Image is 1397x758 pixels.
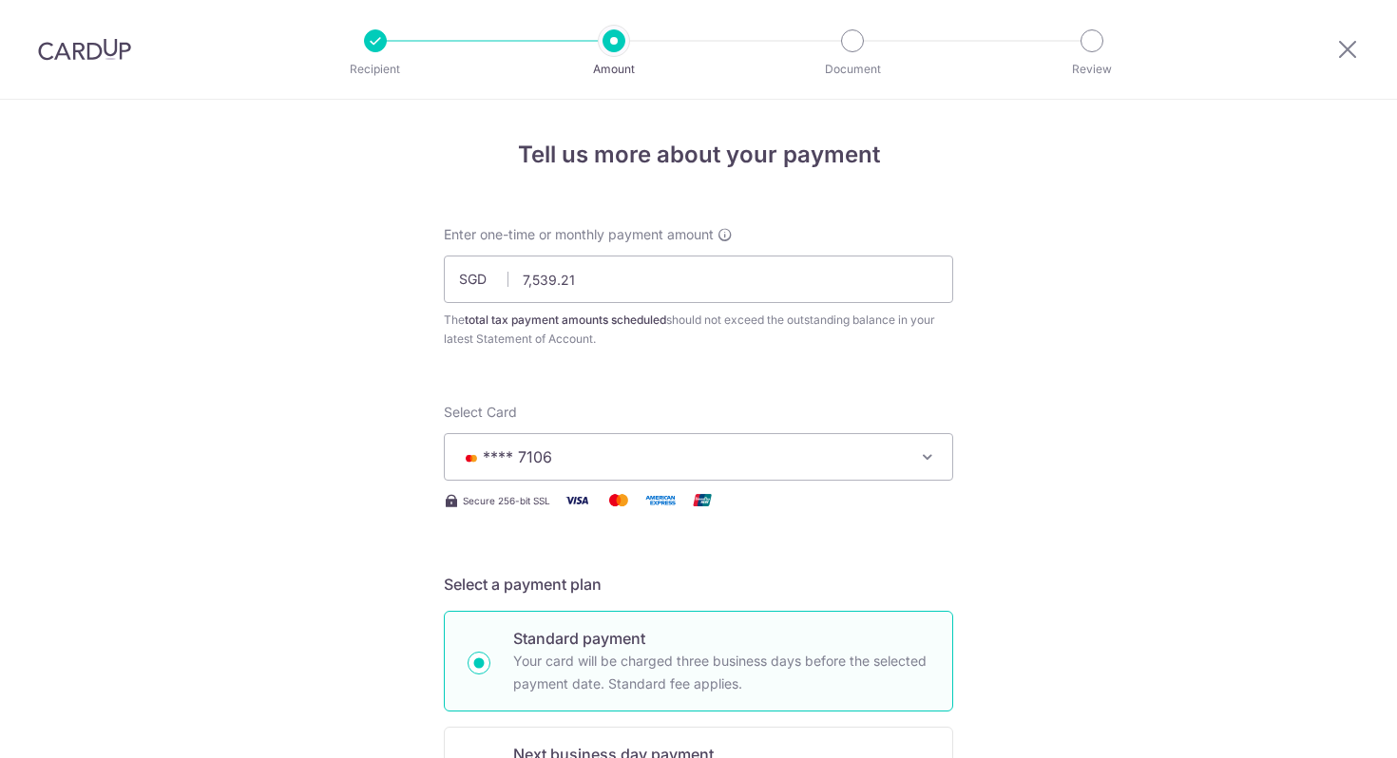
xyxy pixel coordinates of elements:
img: Union Pay [683,488,721,512]
p: Your card will be charged three business days before the selected payment date. Standard fee appl... [513,650,929,695]
img: Mastercard [600,488,638,512]
img: CardUp [38,38,131,61]
h4: Tell us more about your payment [444,138,953,172]
span: SGD [459,270,508,289]
p: Amount [544,60,684,79]
p: Review [1022,60,1162,79]
input: 0.00 [444,256,953,303]
img: Visa [558,488,596,512]
div: The should not exceed the outstanding balance in your latest Statement of Account. [444,311,953,349]
img: American Express [641,488,679,512]
h5: Select a payment plan [444,573,953,596]
span: translation missing: en.payables.payment_networks.credit_card.summary.labels.select_card [444,404,517,420]
span: Enter one-time or monthly payment amount [444,225,714,244]
p: Document [782,60,923,79]
p: Standard payment [513,627,929,650]
img: MASTERCARD [460,451,483,464]
b: total tax payment amounts scheduled [465,313,666,327]
p: Recipient [305,60,446,79]
iframe: Opens a widget where you can find more information [1274,701,1378,749]
span: Secure 256-bit SSL [463,493,550,508]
